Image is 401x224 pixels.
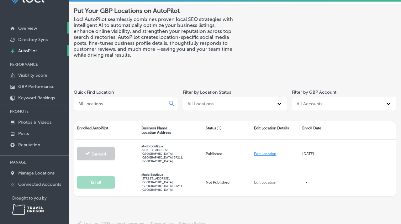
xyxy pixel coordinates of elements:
[74,121,138,139] div: Enrolled AutoPilot
[254,152,276,156] a: Edit Location
[141,173,200,177] p: Modo Boutique
[18,170,55,176] p: Manage Locations
[18,182,61,187] p: Connected Accounts
[183,90,231,95] label: Filter by Location Status
[77,147,115,160] button: Enrolled
[18,37,48,42] p: Directory Sync
[141,148,183,163] label: [STREET_ADDRESS] , [GEOGRAPHIC_DATA], [GEOGRAPHIC_DATA] 97211, [GEOGRAPHIC_DATA]
[187,101,214,107] div: All Locations
[292,90,336,95] label: Filter by GBP Account
[302,175,317,189] p: -
[254,180,276,185] a: Edit Location
[141,177,183,192] label: [STREET_ADDRESS] , [GEOGRAPHIC_DATA], [GEOGRAPHIC_DATA] 97211, [GEOGRAPHIC_DATA]
[299,147,348,161] div: [DATE]
[74,90,114,95] label: Quick Find Location
[141,144,200,148] p: Modo Boutique
[267,7,396,79] iframe: Locl: AutoPilot Overview
[18,84,55,89] p: GBP Performance
[18,131,29,136] p: Posts
[299,121,348,139] div: Enroll Date
[203,121,251,139] div: Status
[206,180,248,185] p: Not Published
[206,152,248,156] p: Published
[12,196,69,201] p: Brought to you by
[18,120,51,125] p: Photos & Videos
[18,48,37,54] p: AutoPilot
[251,121,299,139] div: Edit Location Details
[78,101,164,107] input: All Locations
[138,121,203,139] div: Business Name Location Address
[297,101,322,107] div: All Accounts
[18,142,40,148] p: Reputation
[74,7,235,14] h2: Put Your GBP Locations on AutoPilot
[18,73,47,78] p: Visibility Score
[18,95,55,101] p: Keyword Rankings
[18,26,37,31] p: Overview
[77,176,115,189] button: Enroll
[74,16,235,58] h3: Locl AutoPilot seamlessly combines proven local SEO strategies with intelligent AI to automatical...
